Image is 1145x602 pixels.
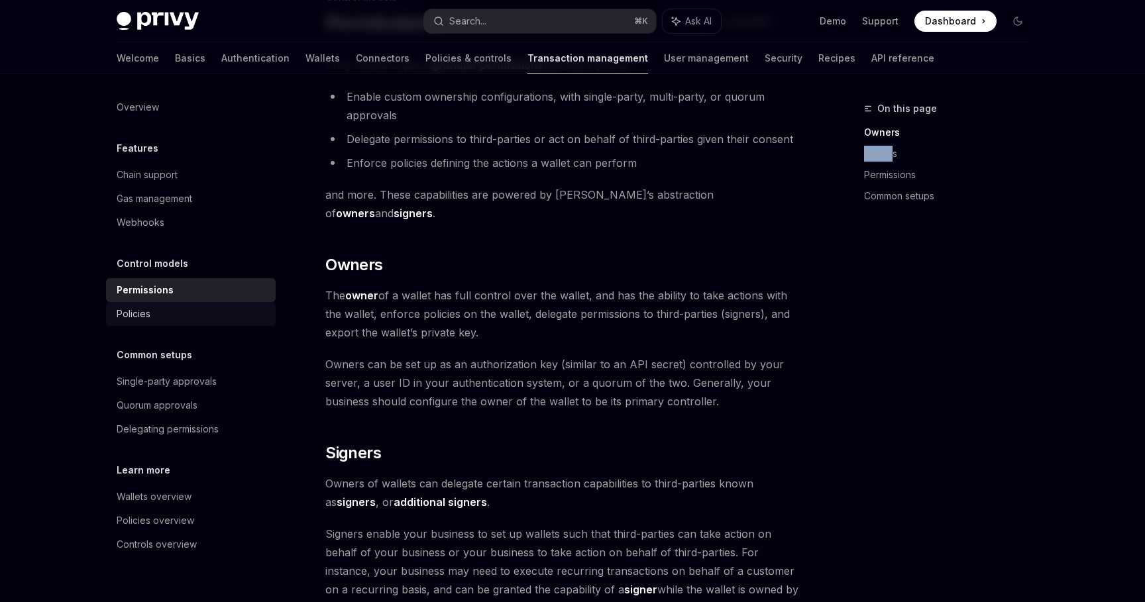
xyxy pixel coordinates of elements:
span: and more. These capabilities are powered by [PERSON_NAME]’s abstraction of and . [325,185,803,223]
a: Policies & controls [425,42,512,74]
a: Wallets overview [106,485,276,509]
button: Ask AI [663,9,721,33]
div: Wallets overview [117,489,191,505]
a: Authentication [221,42,290,74]
a: Permissions [106,278,276,302]
a: Transaction management [527,42,648,74]
a: owner [345,289,378,303]
strong: owner [345,289,378,302]
a: User management [664,42,749,74]
div: Controls overview [117,536,197,552]
a: Welcome [117,42,159,74]
div: Delegating permissions [117,421,219,437]
a: Permissions [864,164,1039,185]
span: Signers [325,442,381,464]
a: Signers [864,143,1039,164]
a: Demo [820,15,846,28]
a: Owners [864,122,1039,143]
span: Owners can be set up as an authorization key (similar to an API secret) controlled by your server... [325,355,803,411]
a: Support [862,15,899,28]
a: Single-party approvals [106,370,276,393]
a: Security [765,42,802,74]
a: Chain support [106,163,276,187]
h5: Features [117,140,158,156]
a: Overview [106,95,276,119]
strong: owners [336,207,375,220]
div: Chain support [117,167,178,183]
span: The of a wallet has full control over the wallet, and has the ability to take actions with the wa... [325,286,803,342]
a: Policies overview [106,509,276,532]
a: signers [337,495,376,509]
button: Search...⌘K [424,9,656,33]
span: ⌘ K [634,16,648,26]
span: Owners [325,254,382,276]
span: Ask AI [685,15,712,28]
li: Enforce policies defining the actions a wallet can perform [325,154,803,172]
a: Connectors [356,42,409,74]
h5: Common setups [117,347,192,363]
div: Permissions [117,282,174,298]
a: Basics [175,42,205,74]
img: dark logo [117,12,199,30]
h5: Learn more [117,462,170,478]
a: Dashboard [914,11,997,32]
span: Dashboard [925,15,976,28]
div: Single-party approvals [117,374,217,389]
div: Quorum approvals [117,397,197,413]
a: Policies [106,302,276,326]
span: On this page [877,101,937,117]
a: Gas management [106,187,276,211]
strong: signer [624,583,657,596]
a: Wallets [305,42,340,74]
strong: signers [394,207,433,220]
a: Controls overview [106,532,276,556]
li: Enable custom ownership configurations, with single-party, multi-party, or quorum approvals [325,87,803,125]
a: Delegating permissions [106,417,276,441]
div: Policies [117,306,150,322]
a: Quorum approvals [106,393,276,417]
a: API reference [871,42,934,74]
div: Webhooks [117,215,164,230]
div: Gas management [117,191,192,207]
strong: additional signers [394,495,487,509]
a: Webhooks [106,211,276,234]
span: Owners of wallets can delegate certain transaction capabilities to third-parties known as , or . [325,474,803,511]
a: Common setups [864,185,1039,207]
button: Toggle dark mode [1007,11,1028,32]
a: Recipes [818,42,855,74]
div: Policies overview [117,513,194,528]
div: Overview [117,99,159,115]
div: Search... [449,13,486,29]
li: Delegate permissions to third-parties or act on behalf of third-parties given their consent [325,130,803,148]
h5: Control models [117,256,188,272]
